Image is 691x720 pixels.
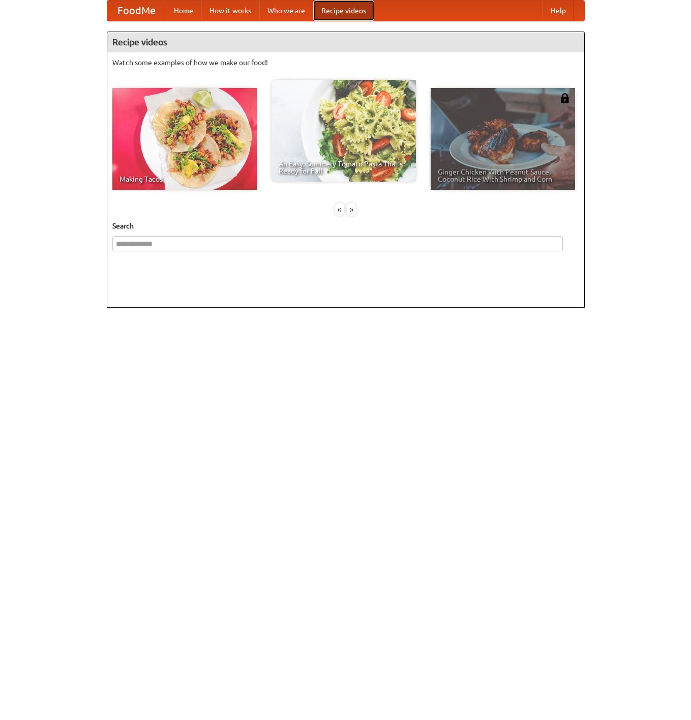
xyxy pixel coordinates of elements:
span: Making Tacos [119,176,250,183]
a: Home [166,1,201,21]
a: Making Tacos [112,88,257,190]
a: How it works [201,1,259,21]
div: « [335,203,344,216]
span: An Easy, Summery Tomato Pasta That's Ready for Fall [279,160,409,175]
a: Recipe videos [313,1,374,21]
a: An Easy, Summery Tomato Pasta That's Ready for Fall [272,80,416,182]
a: Who we are [259,1,313,21]
p: Watch some examples of how we make our food! [112,57,579,68]
a: Help [543,1,574,21]
img: 483408.png [560,93,570,103]
h5: Search [112,221,579,231]
div: » [347,203,356,216]
a: FoodMe [107,1,166,21]
h4: Recipe videos [107,32,584,52]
